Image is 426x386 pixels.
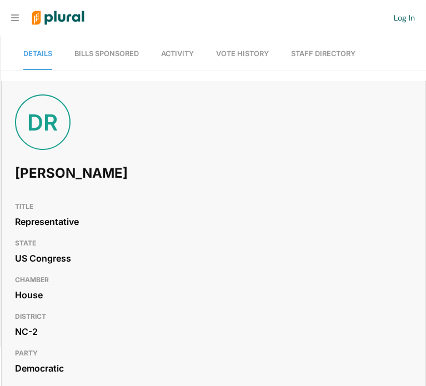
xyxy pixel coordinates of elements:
[74,38,139,70] a: Bills Sponsored
[394,13,415,23] a: Log In
[23,38,52,70] a: Details
[15,287,412,303] div: House
[216,49,269,58] span: Vote History
[15,250,412,267] div: US Congress
[74,49,139,58] span: Bills Sponsored
[161,49,194,58] span: Activity
[15,94,71,150] div: DR
[23,49,52,58] span: Details
[291,38,355,70] a: Staff Directory
[23,1,93,36] img: Logo for Plural
[15,200,412,213] h3: TITLE
[15,237,412,250] h3: STATE
[15,323,412,340] div: NC-2
[15,157,253,190] h1: [PERSON_NAME]
[15,310,412,323] h3: DISTRICT
[15,213,412,230] div: Representative
[15,273,412,287] h3: CHAMBER
[15,360,412,377] div: Democratic
[216,38,269,70] a: Vote History
[15,347,412,360] h3: PARTY
[161,38,194,70] a: Activity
